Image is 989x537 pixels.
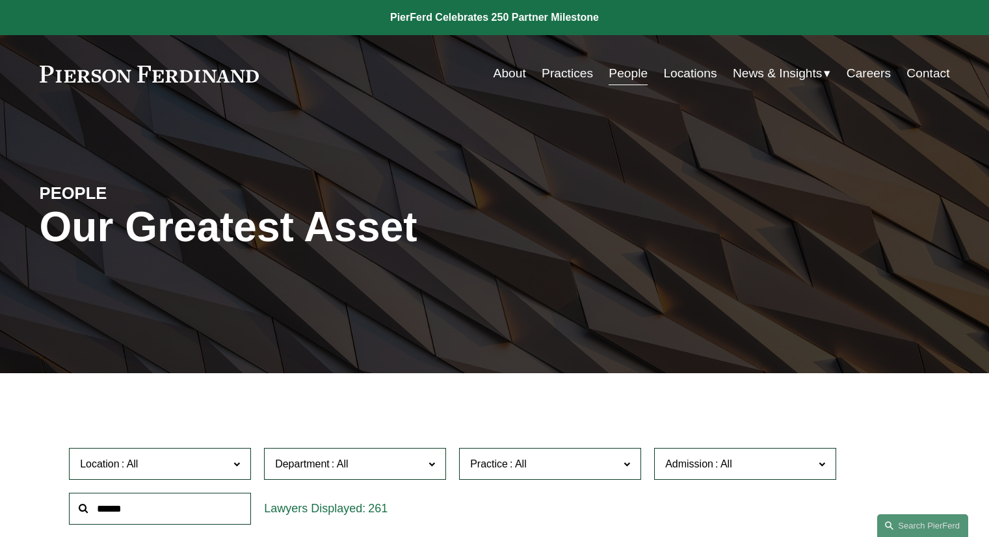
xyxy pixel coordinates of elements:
[733,61,831,86] a: folder dropdown
[906,61,949,86] a: Contact
[609,61,648,86] a: People
[877,514,968,537] a: Search this site
[542,61,593,86] a: Practices
[665,458,713,469] span: Admission
[663,61,717,86] a: Locations
[368,502,388,515] span: 261
[80,458,120,469] span: Location
[847,61,891,86] a: Careers
[494,61,526,86] a: About
[275,458,330,469] span: Department
[470,458,508,469] span: Practice
[40,203,646,251] h1: Our Greatest Asset
[40,183,267,203] h4: PEOPLE
[733,62,823,85] span: News & Insights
